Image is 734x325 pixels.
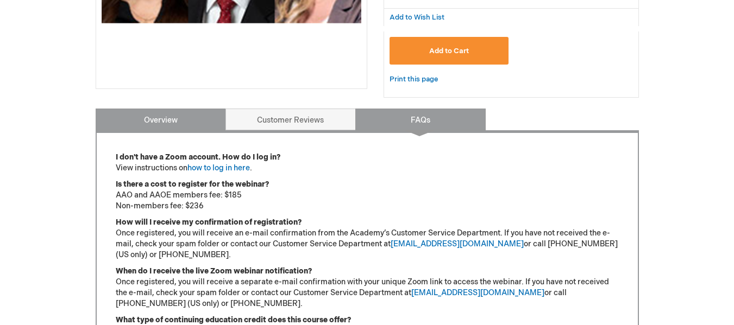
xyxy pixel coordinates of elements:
span: Add to Cart [429,47,469,55]
strong: When do I receive the live Zoom webinar notification? [116,266,312,276]
strong: How will I receive my confirmation of registration? [116,218,302,227]
a: [EMAIL_ADDRESS][DOMAIN_NAME] [391,239,524,248]
a: FAQs [355,109,486,130]
a: Print this page [390,73,438,86]
a: Add to Wish List [390,12,444,22]
p: View instructions on . [116,152,619,174]
a: Customer Reviews [225,109,356,130]
strong: Is there a cost to register for the webinar? [116,180,269,189]
button: Add to Cart [390,37,509,65]
a: how to log in here [187,163,250,173]
p: Once registered, you will receive a separate e-mail confirmation with your unique Zoom link to ac... [116,266,619,309]
a: [EMAIL_ADDRESS][DOMAIN_NAME] [411,288,544,297]
a: Overview [96,109,226,130]
p: AAO and AAOE members fee: $185 Non-members fee: $236 [116,179,619,212]
p: Once registered, you will receive an e-mail confirmation from the Academy’s Customer Service Depa... [116,217,619,260]
span: Add to Wish List [390,13,444,22]
strong: I don't have a Zoom account. How do I log in? [116,152,280,162]
strong: What type of continuing education credit does this course offer? [116,315,351,324]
